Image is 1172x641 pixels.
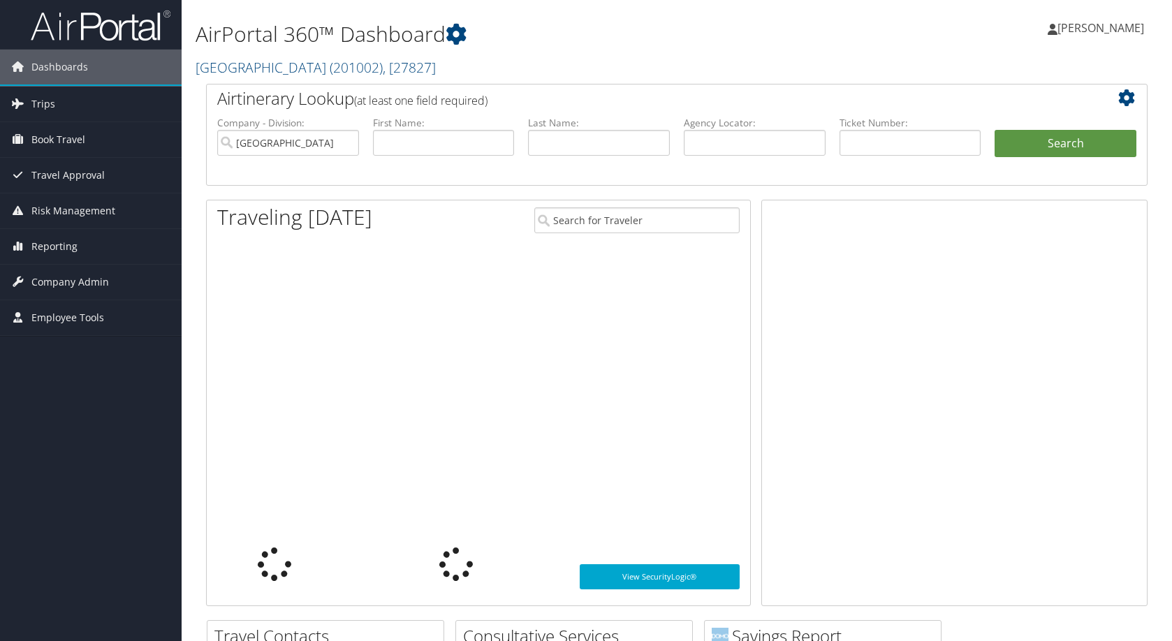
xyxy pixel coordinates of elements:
input: Search for Traveler [534,207,740,233]
img: airportal-logo.png [31,9,170,42]
a: [PERSON_NAME] [1048,7,1158,49]
span: Reporting [31,229,78,264]
span: Book Travel [31,122,85,157]
label: Ticket Number: [840,116,981,130]
span: (at least one field required) [354,93,488,108]
span: , [ 27827 ] [383,58,436,77]
a: [GEOGRAPHIC_DATA] [196,58,436,77]
a: View SecurityLogic® [580,564,740,589]
label: Agency Locator: [684,116,826,130]
span: Dashboards [31,50,88,84]
h1: Traveling [DATE] [217,202,372,232]
span: Employee Tools [31,300,104,335]
span: [PERSON_NAME] [1057,20,1144,36]
h1: AirPortal 360™ Dashboard [196,20,837,49]
span: Trips [31,87,55,121]
button: Search [995,130,1136,158]
label: First Name: [373,116,515,130]
h2: Airtinerary Lookup [217,87,1058,110]
span: Travel Approval [31,158,105,193]
span: Company Admin [31,265,109,300]
label: Last Name: [528,116,670,130]
span: Risk Management [31,193,115,228]
label: Company - Division: [217,116,359,130]
span: ( 201002 ) [330,58,383,77]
